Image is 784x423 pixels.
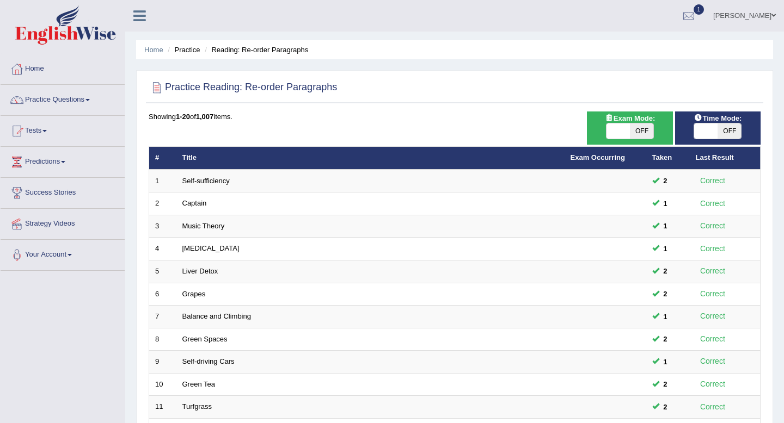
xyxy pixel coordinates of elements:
td: 8 [149,328,176,351]
a: Green Spaces [182,335,228,343]
a: Success Stories [1,178,125,205]
div: Correct [696,288,730,300]
div: Correct [696,197,730,210]
li: Practice [165,45,200,55]
th: # [149,147,176,170]
span: You can still take this question [659,175,672,186]
td: 11 [149,396,176,419]
span: You can still take this question [659,198,672,209]
a: Self-driving Cars [182,357,235,365]
a: Your Account [1,240,125,267]
a: Balance and Climbing [182,312,251,320]
span: You can still take this question [659,356,672,368]
td: 1 [149,170,176,192]
div: Correct [696,242,730,255]
div: Show exams occurring in exams [587,111,672,145]
a: Self-sufficiency [182,177,230,185]
div: Correct [696,378,730,390]
span: You can still take this question [659,220,672,232]
th: Title [176,147,565,170]
a: Home [144,46,163,54]
a: Predictions [1,147,125,174]
a: Strategy Videos [1,209,125,236]
h2: Practice Reading: Re-order Paragraphs [149,79,337,96]
span: You can still take this question [659,401,672,413]
span: Exam Mode: [601,113,659,124]
div: Correct [696,401,730,413]
a: [MEDICAL_DATA] [182,244,240,252]
b: 1-20 [176,113,190,121]
td: 2 [149,192,176,215]
td: 10 [149,373,176,396]
a: Music Theory [182,222,225,230]
span: You can still take this question [659,311,672,322]
a: Liver Detox [182,267,218,275]
span: You can still take this question [659,288,672,300]
td: 6 [149,283,176,306]
a: Tests [1,116,125,143]
span: Time Mode: [689,113,746,124]
td: 9 [149,351,176,374]
div: Correct [696,355,730,368]
b: 1,007 [196,113,214,121]
th: Taken [646,147,690,170]
span: 1 [694,4,705,15]
div: Correct [696,265,730,277]
div: Correct [696,220,730,232]
td: 3 [149,215,176,238]
span: OFF [718,123,741,139]
td: 5 [149,260,176,283]
span: OFF [630,123,653,139]
td: 7 [149,306,176,328]
div: Correct [696,333,730,345]
div: Showing of items. [149,111,761,122]
a: Grapes [182,290,206,298]
th: Last Result [690,147,761,170]
a: Green Tea [182,380,215,388]
span: You can still take this question [659,265,672,277]
span: You can still take this question [659,333,672,345]
a: Exam Occurring [571,153,625,161]
a: Home [1,54,125,81]
td: 4 [149,238,176,260]
span: You can still take this question [659,378,672,390]
div: Correct [696,310,730,322]
a: Turfgrass [182,402,212,410]
div: Correct [696,175,730,187]
a: Captain [182,199,207,207]
a: Practice Questions [1,85,125,112]
li: Reading: Re-order Paragraphs [202,45,308,55]
span: You can still take this question [659,243,672,254]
